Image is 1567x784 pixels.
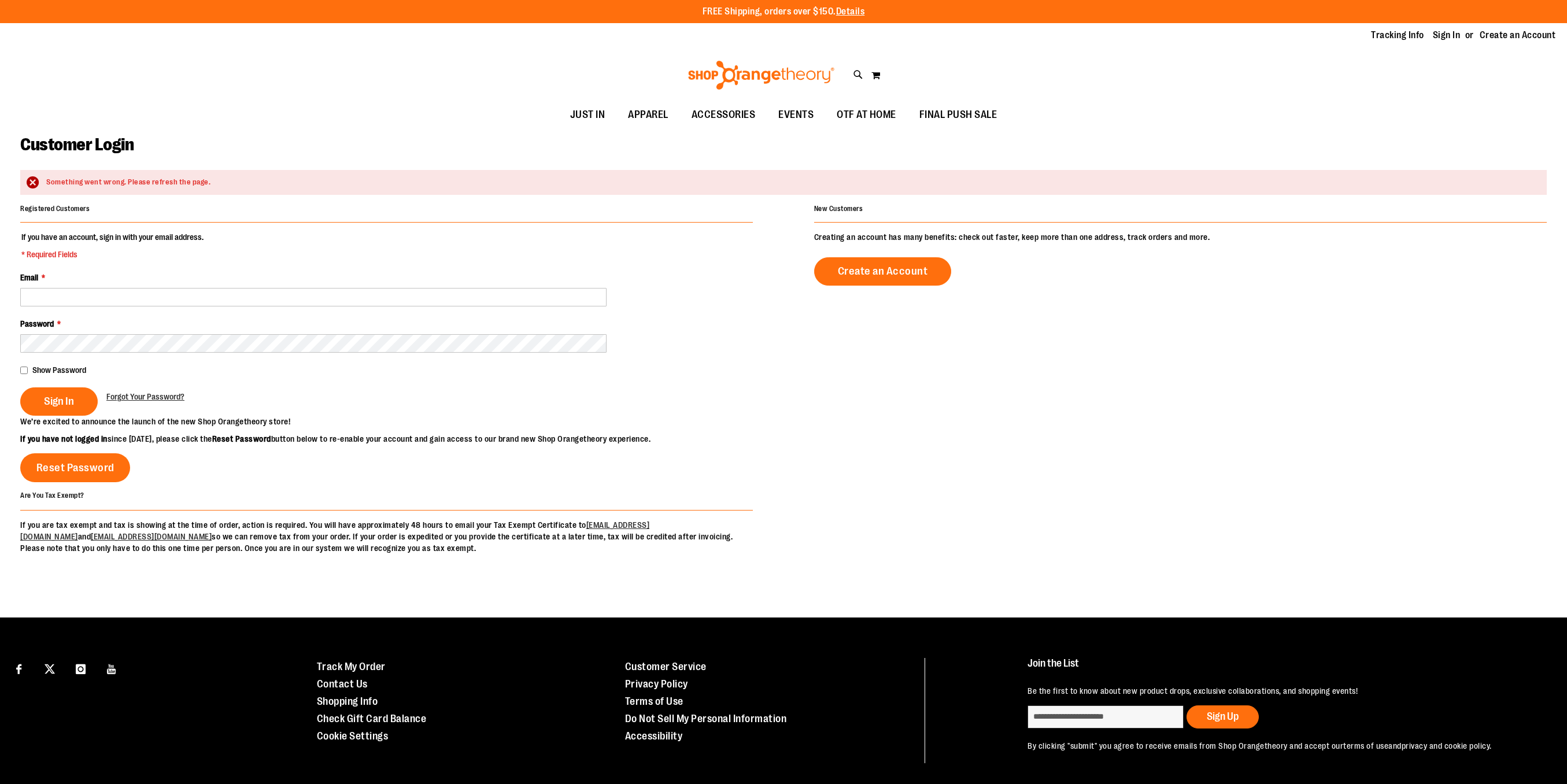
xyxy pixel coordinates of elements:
a: Check Gift Card Balance [317,713,427,724]
a: Create an Account [814,257,952,286]
span: Password [20,319,54,328]
a: Accessibility [625,730,683,742]
a: Reset Password [20,453,130,482]
a: Customer Service [625,661,707,672]
a: Do Not Sell My Personal Information [625,713,787,724]
span: Sign In [44,395,74,408]
a: Tracking Info [1371,29,1424,42]
span: * Required Fields [21,249,204,260]
button: Sign In [20,387,98,416]
p: We’re excited to announce the launch of the new Shop Orangetheory store! [20,416,784,427]
span: Email [20,273,38,282]
span: Reset Password [36,461,114,474]
div: Something went wrong. Please refresh the page. [46,177,1535,188]
span: FINAL PUSH SALE [919,102,997,128]
img: Shop Orangetheory [686,61,836,90]
a: Visit our Instagram page [71,658,91,678]
a: Details [836,6,865,17]
input: enter email [1028,705,1184,728]
p: If you are tax exempt and tax is showing at the time of order, action is required. You will have ... [20,519,753,554]
a: [EMAIL_ADDRESS][DOMAIN_NAME] [91,532,212,541]
span: OTF AT HOME [837,102,896,128]
a: Visit our Youtube page [102,658,122,678]
a: Visit our Facebook page [9,658,29,678]
span: APPAREL [628,102,668,128]
a: JUST IN [559,102,617,128]
a: Shopping Info [317,696,378,707]
span: Show Password [32,365,86,375]
span: JUST IN [570,102,605,128]
a: Terms of Use [625,696,683,707]
a: APPAREL [616,102,680,128]
strong: Are You Tax Exempt? [20,491,84,500]
a: Create an Account [1480,29,1556,42]
a: ACCESSORIES [680,102,767,128]
a: Visit our X page [40,658,60,678]
a: EVENTS [767,102,825,128]
button: Sign Up [1187,705,1259,728]
img: Twitter [45,664,55,674]
p: Creating an account has many benefits: check out faster, keep more than one address, track orders... [814,231,1547,243]
strong: New Customers [814,205,863,213]
p: By clicking "submit" you agree to receive emails from Shop Orangetheory and accept our and [1028,740,1532,752]
a: OTF AT HOME [825,102,908,128]
a: Sign In [1433,29,1461,42]
p: Be the first to know about new product drops, exclusive collaborations, and shopping events! [1028,685,1532,697]
span: ACCESSORIES [692,102,756,128]
a: FINAL PUSH SALE [908,102,1009,128]
a: Contact Us [317,678,368,690]
a: Forgot Your Password? [106,391,184,402]
strong: Registered Customers [20,205,90,213]
a: Privacy Policy [625,678,688,690]
p: FREE Shipping, orders over $150. [703,5,865,19]
h4: Join the List [1028,658,1532,679]
span: Forgot Your Password? [106,392,184,401]
p: since [DATE], please click the button below to re-enable your account and gain access to our bran... [20,433,784,445]
span: Create an Account [838,265,928,278]
span: Sign Up [1207,711,1239,722]
a: [EMAIL_ADDRESS][DOMAIN_NAME] [20,520,649,541]
span: Customer Login [20,135,134,154]
span: EVENTS [778,102,814,128]
a: privacy and cookie policy. [1402,741,1492,750]
strong: If you have not logged in [20,434,108,443]
legend: If you have an account, sign in with your email address. [20,231,205,260]
a: terms of use [1343,741,1388,750]
strong: Reset Password [212,434,271,443]
a: Track My Order [317,661,386,672]
a: Cookie Settings [317,730,389,742]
